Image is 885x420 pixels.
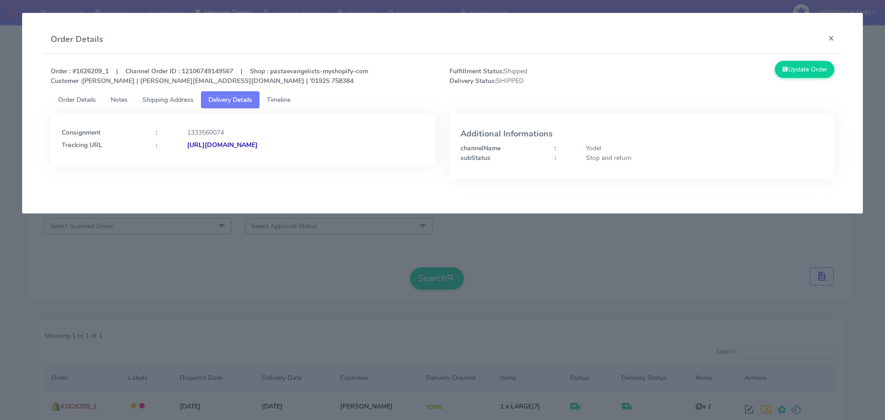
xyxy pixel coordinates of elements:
span: Order Details [58,95,96,104]
div: Yodel [579,143,830,153]
strong: Fulfillment Status: [449,67,504,76]
strong: channelName [460,144,501,153]
div: 1333560074 [180,128,431,137]
span: Delivery Details [208,95,252,104]
ul: Tabs [51,91,835,108]
strong: Consignment [62,128,100,137]
h4: Additional Informations [460,130,823,139]
span: Shipped SHIPPED [442,66,642,86]
strong: Delivery Status: [449,77,496,85]
strong: : [555,154,556,162]
strong: : [555,144,556,153]
span: Shipping Address [142,95,194,104]
span: Notes [111,95,128,104]
strong: : [156,141,157,149]
strong: Order : #1626209_1 | Channel Order ID : 12106749149567 | Shop : pastaevangelists-myshopify-com [P... [51,67,368,85]
strong: subStatus [460,154,490,162]
span: Timeline [267,95,290,104]
strong: Customer : [51,77,82,85]
strong: [URL][DOMAIN_NAME] [187,141,258,149]
h4: Order Details [51,33,103,46]
button: Close [821,26,842,50]
button: Update Order [775,61,835,78]
div: Stop and return [579,153,830,163]
strong: : [156,128,157,137]
strong: Tracking URL [62,141,102,149]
